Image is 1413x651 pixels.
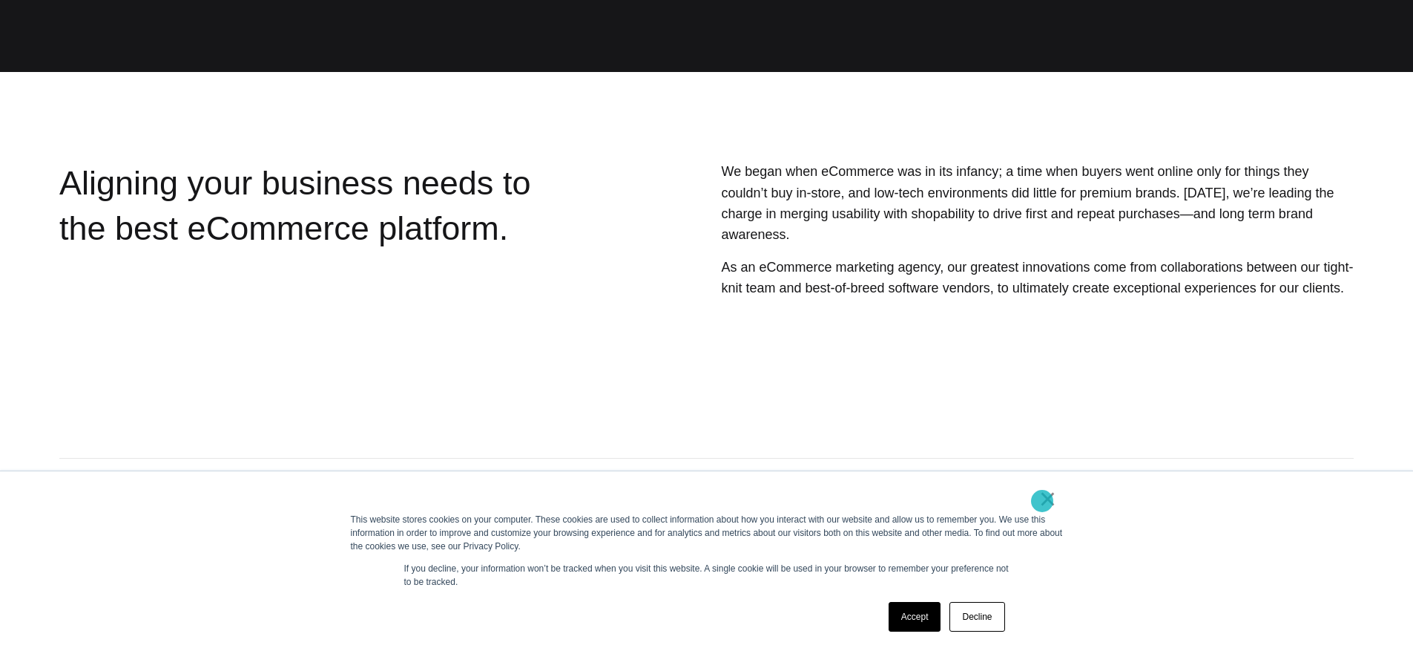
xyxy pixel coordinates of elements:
[889,602,941,632] a: Accept
[404,562,1009,589] p: If you decline, your information won’t be tracked when you visit this website. A single cookie wi...
[721,161,1354,245] p: We began when eCommerce was in its infancy; a time when buyers went online only for things they c...
[721,257,1354,298] p: As an eCommerce marketing agency, our greatest innovations come from collaborations between our t...
[59,161,582,369] div: Aligning your business needs to the best eCommerce platform.
[949,602,1004,632] a: Decline
[351,513,1063,553] div: This website stores cookies on your computer. These cookies are used to collect information about...
[1039,492,1057,506] a: ×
